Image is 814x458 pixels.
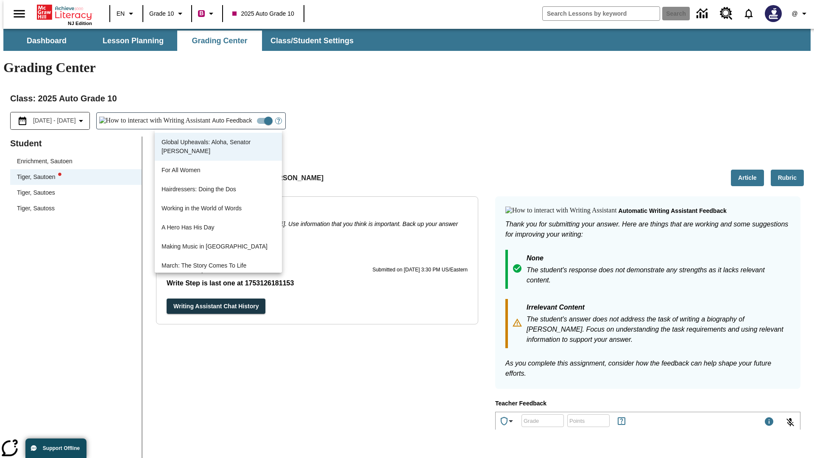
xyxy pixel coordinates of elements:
p: A Hero Has His Day [162,223,214,232]
p: Working in the World of Words [162,204,242,213]
body: Type your response here. [3,7,124,14]
p: For All Women [162,166,201,175]
p: Global Upheavals: Aloha, Senator [PERSON_NAME] [162,138,275,156]
p: Making Music in [GEOGRAPHIC_DATA] [162,242,268,251]
p: March: The Story Comes To Life [162,261,246,270]
p: Hairdressers: Doing the Dos [162,185,236,194]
